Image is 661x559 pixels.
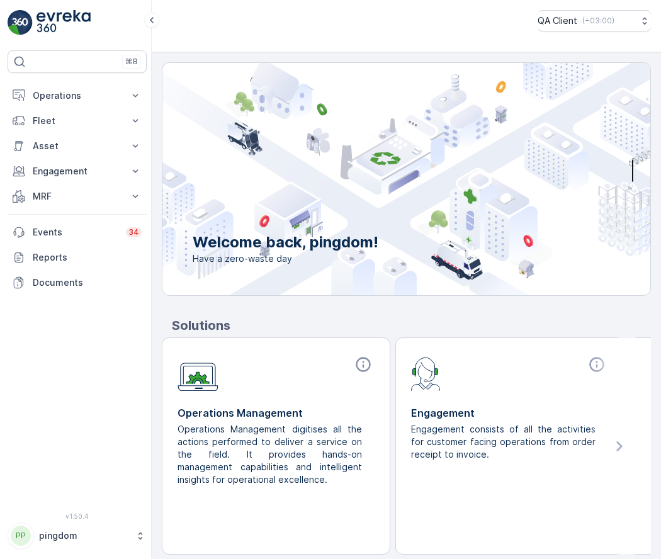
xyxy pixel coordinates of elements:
a: Documents [8,270,147,295]
p: Engagement consists of all the activities for customer facing operations from order receipt to in... [411,423,598,461]
p: Welcome back, pingdom! [193,232,378,252]
button: PPpingdom [8,522,147,549]
button: Fleet [8,108,147,133]
button: Operations [8,83,147,108]
p: Asset [33,140,121,152]
img: logo [8,10,33,35]
div: PP [11,526,31,546]
p: Documents [33,276,142,289]
p: Engagement [33,165,121,178]
p: MRF [33,190,121,203]
p: Engagement [411,405,608,421]
img: module-icon [178,356,218,392]
p: Solutions [172,316,651,335]
button: Engagement [8,159,147,184]
p: Operations Management [178,405,375,421]
img: module-icon [411,356,441,391]
p: pingdom [39,529,129,542]
p: Reports [33,251,142,264]
p: Fleet [33,115,121,127]
button: MRF [8,184,147,209]
button: QA Client(+03:00) [538,10,651,31]
p: 34 [128,227,139,237]
p: Operations [33,89,121,102]
p: Operations Management digitises all the actions performed to deliver a service on the field. It p... [178,423,364,486]
span: Have a zero-waste day [193,252,378,265]
p: Events [33,226,118,239]
a: Events34 [8,220,147,245]
img: city illustration [106,63,650,295]
img: logo_light-DOdMpM7g.png [37,10,91,35]
button: Asset [8,133,147,159]
p: ( +03:00 ) [582,16,614,26]
a: Reports [8,245,147,270]
span: v 1.50.4 [8,512,147,520]
p: QA Client [538,14,577,27]
p: ⌘B [125,57,138,67]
